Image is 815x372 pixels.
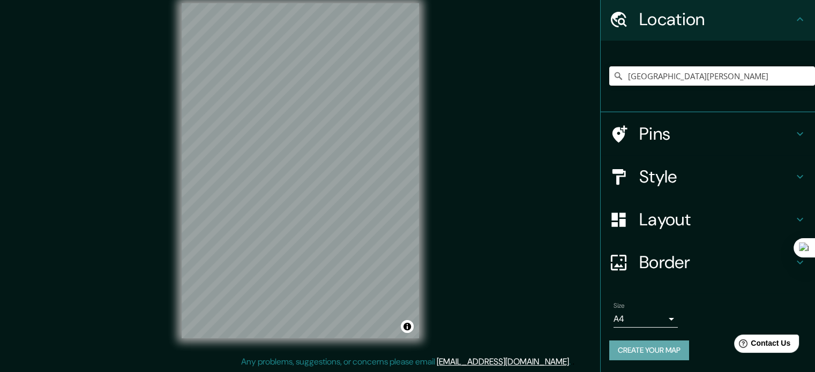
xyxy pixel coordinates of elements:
div: Border [601,241,815,284]
div: Style [601,155,815,198]
a: [EMAIL_ADDRESS][DOMAIN_NAME] [437,356,569,367]
div: . [571,355,572,368]
div: A4 [614,310,678,328]
h4: Layout [639,209,794,230]
h4: Style [639,166,794,187]
button: Create your map [609,340,689,360]
button: Toggle attribution [401,320,414,333]
input: Pick your city or area [609,66,815,86]
h4: Border [639,252,794,273]
div: . [572,355,574,368]
canvas: Map [182,3,419,338]
h4: Pins [639,123,794,145]
iframe: Help widget launcher [720,330,803,360]
label: Size [614,301,625,310]
h4: Location [639,9,794,30]
div: Layout [601,198,815,241]
p: Any problems, suggestions, or concerns please email . [241,355,571,368]
div: Pins [601,112,815,155]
